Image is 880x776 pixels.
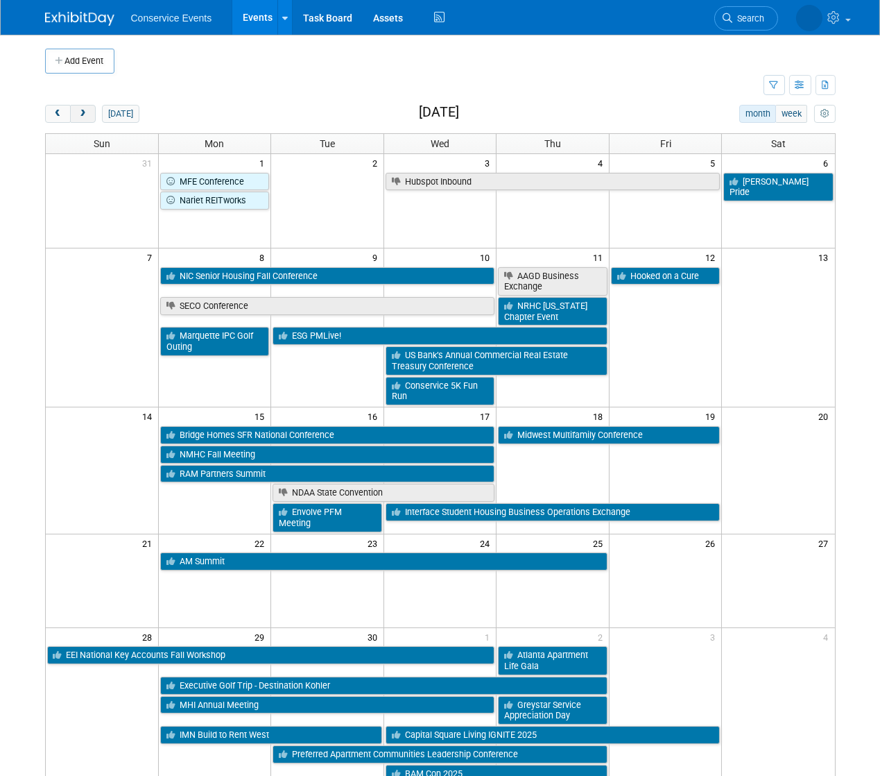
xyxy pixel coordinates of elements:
span: 27 [818,534,835,552]
span: 10 [478,248,496,266]
span: 6 [822,154,835,171]
span: Sat [771,138,786,149]
img: ExhibitDay [45,12,114,26]
a: Hubspot Inbound [386,173,721,191]
span: 17 [478,407,496,425]
span: Conservice Events [131,12,212,24]
span: 4 [596,154,609,171]
button: Add Event [45,49,114,74]
span: 20 [818,407,835,425]
a: AAGD Business Exchange [498,267,607,296]
span: 1 [483,628,496,646]
span: 13 [818,248,835,266]
a: Envolve PFM Meeting [273,503,382,532]
a: US Bank’s Annual Commercial Real Estate Treasury Conference [386,346,607,375]
span: Mon [205,138,224,149]
button: myCustomButton [814,105,835,123]
span: 14 [141,407,158,425]
a: Interface Student Housing Business Operations Exchange [386,503,721,521]
span: 21 [141,534,158,552]
a: AM Summit [160,553,607,571]
span: 4 [822,628,835,646]
a: NMHC Fall Meeting [160,446,495,464]
img: Amiee Griffey [796,5,822,31]
a: MHI Annual Meeting [160,696,495,714]
a: [PERSON_NAME] Pride [723,173,833,201]
a: Capital Square Living IGNITE 2025 [386,726,721,744]
span: 16 [366,407,383,425]
span: 18 [592,407,609,425]
span: 3 [483,154,496,171]
a: ESG PMLive! [273,327,607,345]
span: Tue [320,138,335,149]
span: 25 [592,534,609,552]
span: 29 [253,628,270,646]
a: Bridge Homes SFR National Conference [160,426,495,444]
a: Search [714,6,778,31]
span: 24 [478,534,496,552]
a: Greystar Service Appreciation Day [498,696,607,725]
span: Thu [544,138,561,149]
span: 5 [709,154,721,171]
span: 11 [592,248,609,266]
button: prev [45,105,71,123]
span: 28 [141,628,158,646]
a: Hooked on a Cure [611,267,721,285]
span: 31 [141,154,158,171]
a: Executive Golf Trip - Destination Kohler [160,677,607,695]
span: 12 [704,248,721,266]
span: 19 [704,407,721,425]
span: Sun [94,138,110,149]
a: Marquette IPC Golf Outing [160,327,270,355]
a: Conservice 5K Fun Run [386,377,495,405]
a: Atlanta Apartment Life Gala [498,646,607,675]
span: Fri [660,138,671,149]
span: 1 [258,154,270,171]
button: [DATE] [102,105,139,123]
span: 9 [371,248,383,266]
a: Nariet REITworks [160,192,270,210]
span: 7 [146,248,158,266]
span: 2 [596,628,609,646]
a: IMN Build to Rent West [160,726,382,744]
a: MFE Conference [160,173,270,191]
i: Personalize Calendar [820,110,829,119]
span: 15 [253,407,270,425]
span: 8 [258,248,270,266]
span: 30 [366,628,383,646]
span: Search [733,13,765,24]
a: NIC Senior Housing Fall Conference [160,267,495,285]
a: Preferred Apartment Communities Leadership Conference [273,745,607,764]
button: week [775,105,807,123]
button: next [70,105,96,123]
span: 2 [371,154,383,171]
span: Wed [431,138,449,149]
span: 3 [709,628,721,646]
span: 26 [704,534,721,552]
button: month [739,105,776,123]
a: NDAA State Convention [273,484,494,502]
a: EEI National Key Accounts Fall Workshop [47,646,495,664]
a: RAM Partners Summit [160,465,495,483]
a: SECO Conference [160,297,495,315]
a: Midwest Multifamily Conference [498,426,720,444]
span: 23 [366,534,383,552]
span: 22 [253,534,270,552]
a: NRHC [US_STATE] Chapter Event [498,297,607,326]
h2: [DATE] [419,105,459,120]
